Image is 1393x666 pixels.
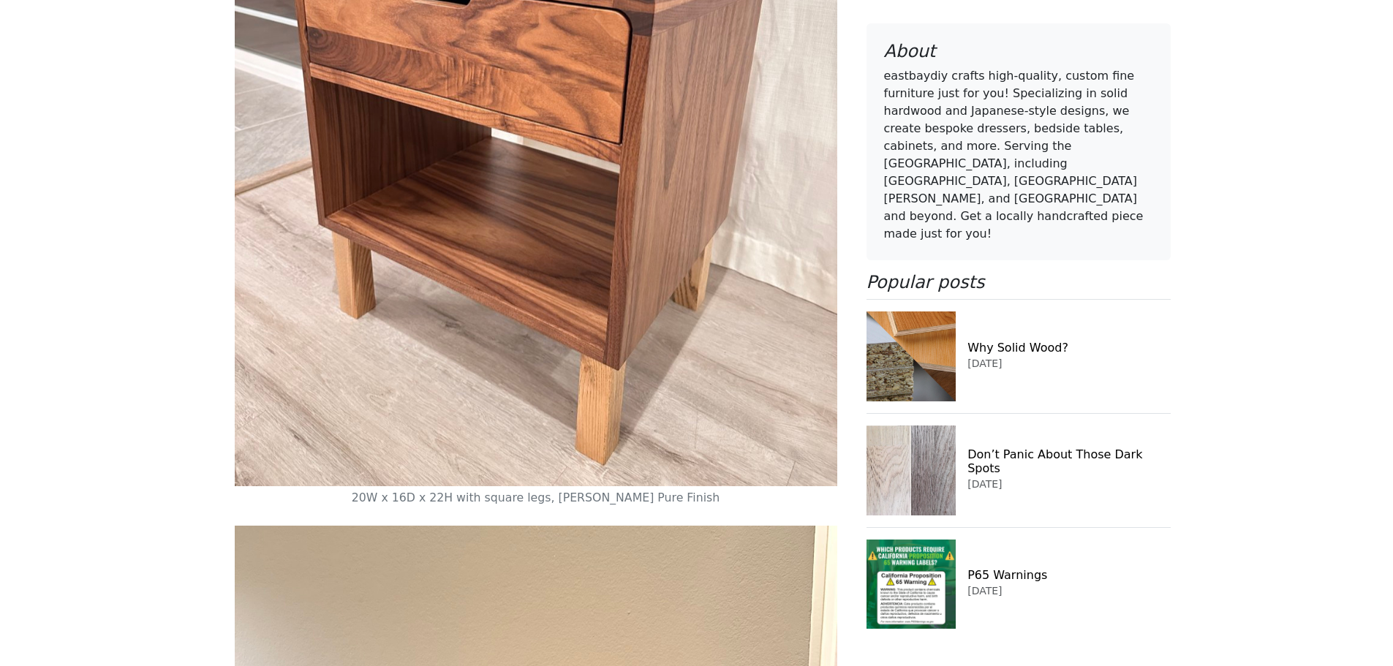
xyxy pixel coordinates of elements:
[884,41,1153,62] h4: About
[967,341,1170,355] h6: Why Solid Wood?
[967,586,1002,597] small: [DATE]
[867,300,1171,414] a: Why Solid Wood?Why Solid Wood?[DATE]
[967,479,1002,491] small: [DATE]
[967,569,1170,583] h6: P65 Warnings
[867,312,956,402] img: Why Solid Wood?
[967,447,1170,475] h6: Don’t Panic About Those Dark Spots
[867,425,956,515] img: Don’t Panic About Those Dark Spots
[867,540,956,629] img: P65 Warnings
[867,273,1171,294] h4: Popular posts
[884,68,1153,243] p: eastbaydiy crafts high-quality, custom fine furniture just for you! Specializing in solid hardwoo...
[867,413,1171,527] a: Don’t Panic About Those Dark SpotsDon’t Panic About Those Dark Spots[DATE]
[967,358,1002,370] small: [DATE]
[867,527,1171,641] a: P65 WarningsP65 Warnings[DATE]
[352,491,720,504] small: 20W x 16D x 22H with square legs, [PERSON_NAME] Pure Finish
